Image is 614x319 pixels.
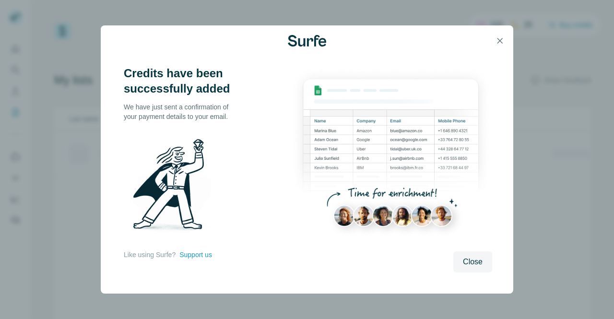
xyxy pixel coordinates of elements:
h3: Credits have been successfully added [124,66,239,96]
img: Enrichment Hub - Sheet Preview [290,66,492,246]
button: Close [453,251,492,272]
button: Support us [179,250,212,260]
img: Surfe Illustration - Man holding diamond [124,133,224,240]
p: Like using Surfe? [124,250,176,260]
img: Surfe Logo [288,35,326,47]
p: We have just sent a confirmation of your payment details to your email. [124,102,239,121]
span: Close [463,256,483,268]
